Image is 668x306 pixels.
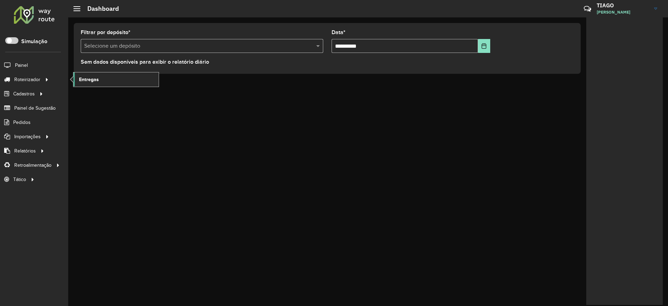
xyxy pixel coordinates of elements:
label: Sem dados disponíveis para exibir o relatório diário [81,58,209,66]
h2: Dashboard [80,5,119,13]
span: Importações [14,133,41,140]
span: Painel de Sugestão [14,104,56,112]
label: Filtrar por depósito [81,28,130,37]
span: Relatórios [14,147,36,155]
span: Entregas [79,76,99,83]
span: Cadastros [13,90,35,97]
span: Painel [15,62,28,69]
a: Entregas [73,72,159,86]
span: Pedidos [13,119,31,126]
a: Contato Rápido [580,1,595,16]
button: Choose Date [478,39,490,53]
span: [PERSON_NAME] [597,9,649,15]
span: Retroalimentação [14,162,51,169]
label: Data [332,28,345,37]
h3: TIAGO [597,2,649,9]
span: Tático [13,176,26,183]
span: Roteirizador [14,76,40,83]
label: Simulação [21,37,47,46]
